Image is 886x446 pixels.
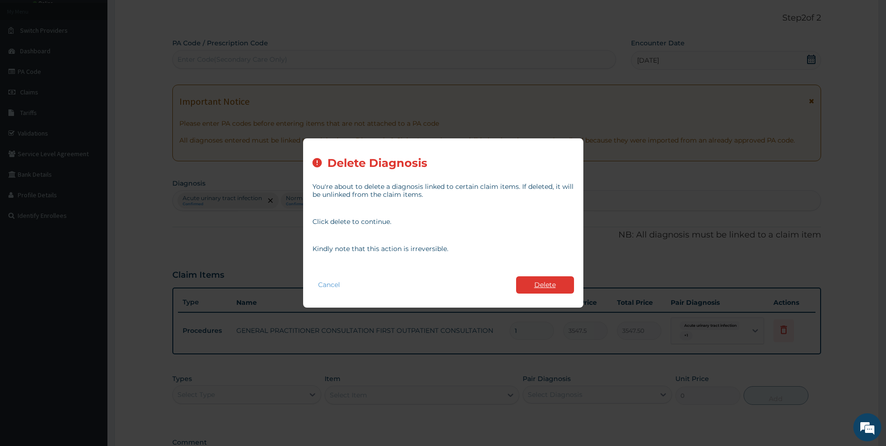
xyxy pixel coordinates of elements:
[516,276,574,294] button: Delete
[5,255,178,288] textarea: Type your message and hit 'Enter'
[312,278,346,292] button: Cancel
[54,118,129,212] span: We're online!
[312,218,574,226] p: Click delete to continue.
[153,5,176,27] div: Minimize live chat window
[17,47,38,70] img: d_794563401_company_1708531726252_794563401
[312,245,574,253] p: Kindly note that this action is irreversible.
[49,52,157,65] div: Chat with us now
[312,183,574,199] p: You're about to delete a diagnosis linked to certain claim items. If deleted, it will be unlinked...
[327,157,427,170] h2: Delete Diagnosis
